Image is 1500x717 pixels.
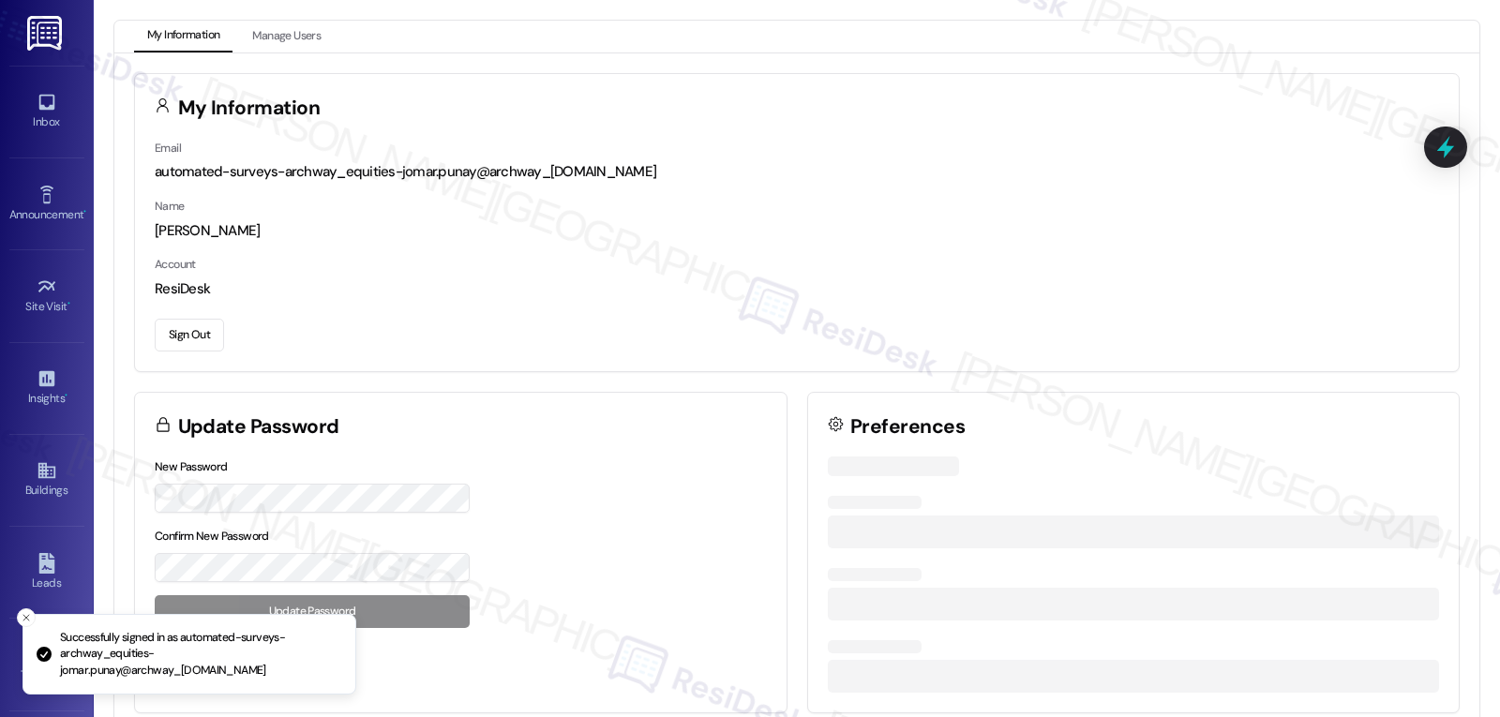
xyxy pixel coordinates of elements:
[17,608,36,627] button: Close toast
[155,162,1439,182] div: automated-surveys-archway_equities-jomar.punay@archway_[DOMAIN_NAME]
[155,141,181,156] label: Email
[9,547,84,598] a: Leads
[9,455,84,505] a: Buildings
[155,257,196,272] label: Account
[65,389,67,402] span: •
[155,279,1439,299] div: ResiDesk
[9,271,84,321] a: Site Visit •
[9,86,84,137] a: Inbox
[134,21,232,52] button: My Information
[155,459,228,474] label: New Password
[67,297,70,310] span: •
[155,319,224,351] button: Sign Out
[9,639,84,690] a: Templates •
[9,363,84,413] a: Insights •
[27,16,66,51] img: ResiDesk Logo
[155,221,1439,241] div: [PERSON_NAME]
[239,21,334,52] button: Manage Users
[60,630,340,680] p: Successfully signed in as automated-surveys-archway_equities-jomar.punay@archway_[DOMAIN_NAME]
[850,417,965,437] h3: Preferences
[83,205,86,218] span: •
[155,199,185,214] label: Name
[178,98,321,118] h3: My Information
[178,417,339,437] h3: Update Password
[155,529,269,544] label: Confirm New Password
